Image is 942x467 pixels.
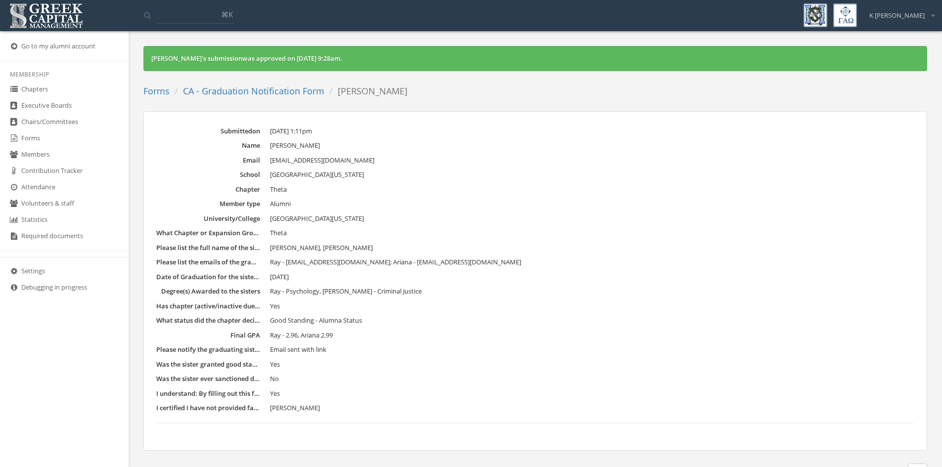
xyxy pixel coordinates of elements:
span: Theta [270,228,287,237]
span: Ray - 2.96, Ariana 2.99 [270,331,333,340]
span: K [PERSON_NAME] [869,11,925,20]
li: [PERSON_NAME] [324,85,407,98]
span: Ray - Psychology, [PERSON_NAME] - Criminal Justice [270,287,422,296]
dt: I understand: By filling out this form I am notifying nationals of the sisters graduating and thi... [156,389,260,398]
dt: Chapter [156,185,260,194]
a: CA - Graduation Notification Form [183,85,324,97]
dt: University/College [156,214,260,223]
dt: Member type [156,199,260,209]
dt: Submitted on [156,127,260,136]
div: K [PERSON_NAME] [863,3,935,20]
span: Yes [270,360,280,369]
dt: I certified I have not provided false information on this form and I am filling out this form as ... [156,403,260,413]
span: [PERSON_NAME], [PERSON_NAME] [270,243,373,252]
dd: Theta [270,185,914,195]
dt: Was the sister granted good standing with the chapter? If not please state as to why. Good Standi... [156,360,260,369]
span: ⌘K [221,9,233,19]
dt: Degree(s) Awarded to the sisters [156,287,260,296]
span: Good Standing - Alumna Status [270,316,362,325]
span: [DATE] 9:28am [297,54,340,63]
dt: What Chapter or Expansion Group is the sister part of? [156,228,260,238]
span: Email sent with link [270,345,326,354]
span: [DATE] 1:11pm [270,127,312,135]
dt: School [156,170,260,179]
dt: Has chapter (active/inactive dues) or expansion group dues been paid? If No, why not and how much... [156,301,260,311]
span: Ray - [EMAIL_ADDRESS][DOMAIN_NAME]; Ariana - [EMAIL_ADDRESS][DOMAIN_NAME] [270,257,521,266]
span: Yes [270,301,280,310]
dt: Name [156,141,260,150]
dd: Alumni [270,199,914,209]
dt: Email [156,156,260,165]
dt: Please notify the graduating sisters about completing a graduate notification survey : Link (http... [156,345,260,354]
dt: What status did the chapter decide to award the sister? [156,316,260,325]
dd: [GEOGRAPHIC_DATA][US_STATE] [270,170,914,180]
div: [PERSON_NAME] 's submission was approved on . [151,54,919,63]
dt: Please list the emails of the graduating sister (if more that one please separate emails by commas): [156,257,260,267]
span: [PERSON_NAME] [270,403,320,412]
dt: Please list the full name of the sister graduating (if more that one please separate emails by co... [156,243,260,253]
span: [DATE] [270,272,289,281]
span: Yes [270,389,280,398]
dt: Final GPA [156,331,260,340]
span: [GEOGRAPHIC_DATA][US_STATE] [270,214,364,223]
dt: Date of Graduation for the sister(s) [156,272,260,282]
span: No [270,374,279,383]
a: Forms [143,85,170,97]
dd: [PERSON_NAME] [270,141,914,151]
dd: [EMAIL_ADDRESS][DOMAIN_NAME] [270,156,914,166]
dt: Was the sister ever sanctioned during her time with house? If so, please state if she has complet... [156,374,260,383]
